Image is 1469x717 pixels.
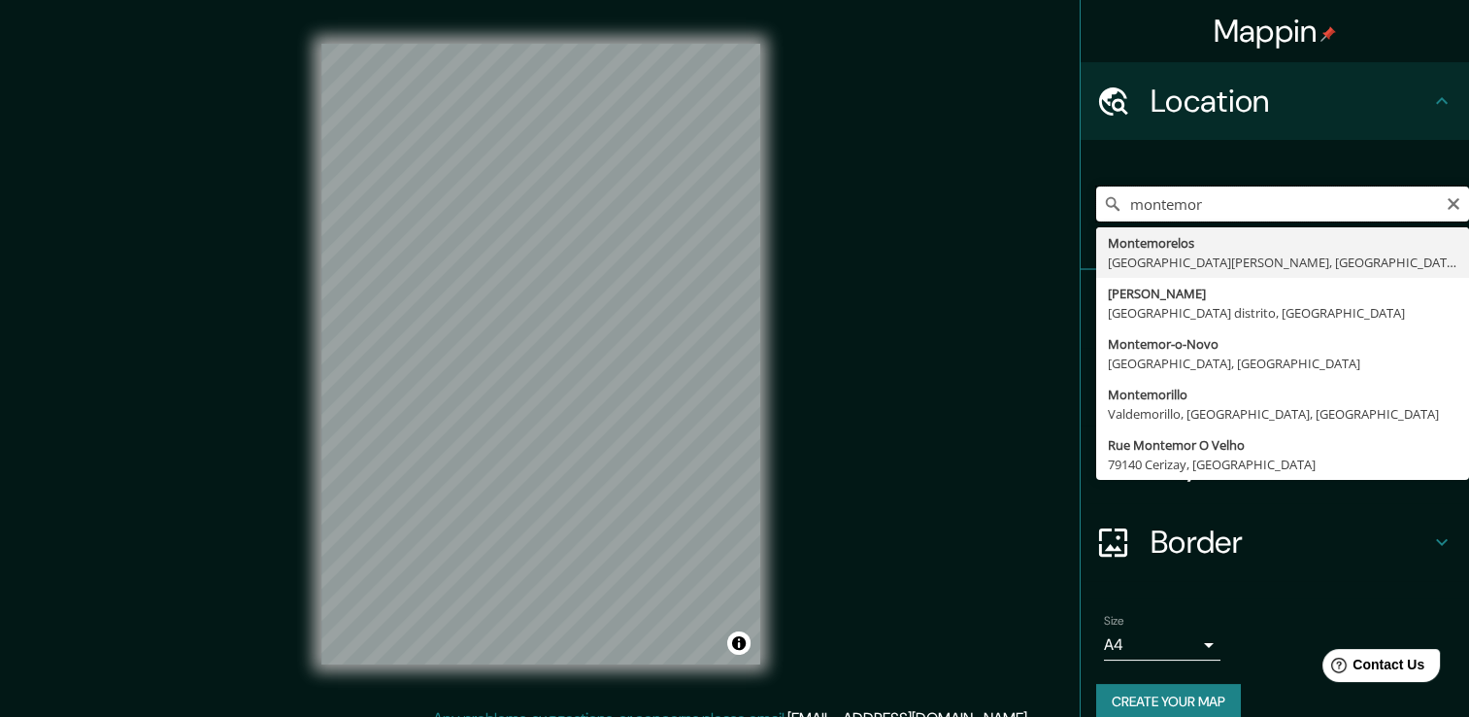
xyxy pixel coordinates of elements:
button: Clear [1446,193,1461,212]
input: Pick your city or area [1096,187,1469,222]
div: [GEOGRAPHIC_DATA], [GEOGRAPHIC_DATA] [1108,354,1457,373]
div: [GEOGRAPHIC_DATA] distrito, [GEOGRAPHIC_DATA] [1108,303,1457,323]
h4: Location [1151,82,1430,120]
div: Pins [1081,270,1469,348]
h4: Mappin [1214,12,1337,51]
h4: Border [1151,523,1430,562]
div: Location [1081,62,1469,140]
img: pin-icon.png [1320,26,1336,42]
div: Montemor-o-Novo [1108,334,1457,354]
button: Toggle attribution [727,632,751,655]
div: [PERSON_NAME] [1108,284,1457,303]
iframe: Help widget launcher [1296,641,1448,696]
div: 79140 Cerizay, [GEOGRAPHIC_DATA] [1108,455,1457,474]
div: Rue Montemor O Velho [1108,435,1457,455]
h4: Layout [1151,445,1430,484]
div: Valdemorillo, [GEOGRAPHIC_DATA], [GEOGRAPHIC_DATA] [1108,404,1457,424]
div: Montemorillo [1108,385,1457,404]
div: A4 [1104,630,1220,661]
div: Border [1081,503,1469,581]
canvas: Map [321,44,760,665]
div: Layout [1081,426,1469,503]
div: Style [1081,348,1469,426]
label: Size [1104,613,1124,630]
div: [GEOGRAPHIC_DATA][PERSON_NAME], [GEOGRAPHIC_DATA] [1108,253,1457,272]
div: Montemorelos [1108,233,1457,253]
